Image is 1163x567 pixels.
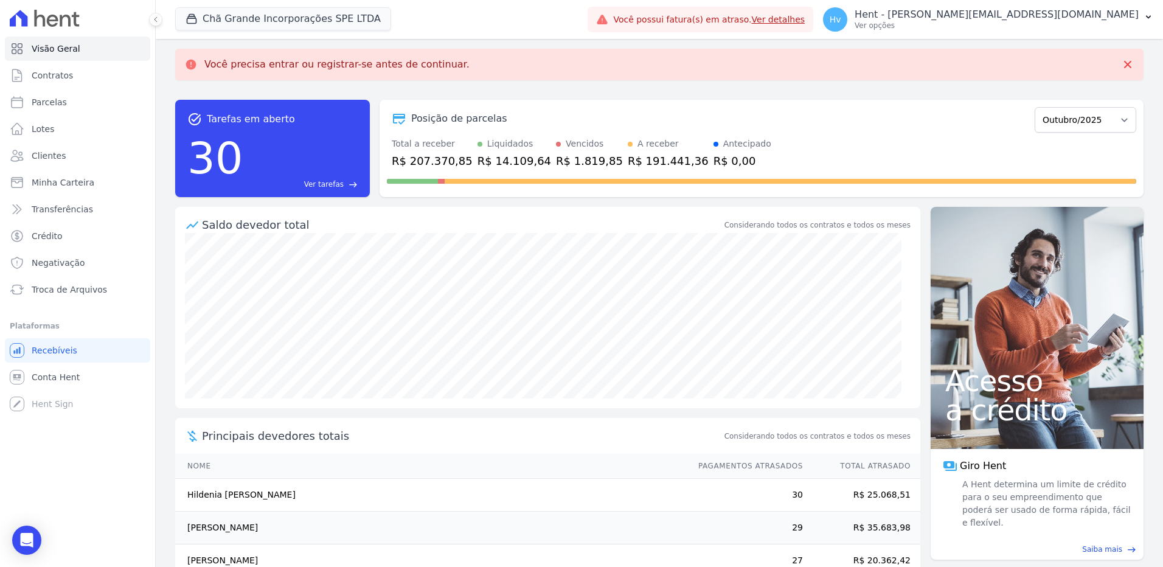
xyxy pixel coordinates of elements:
span: task_alt [187,112,202,127]
a: Negativação [5,251,150,275]
div: Saldo devedor total [202,217,722,233]
span: Considerando todos os contratos e todos os meses [724,431,911,442]
span: Parcelas [32,96,67,108]
span: east [1127,545,1136,554]
div: Liquidados [487,137,533,150]
span: Contratos [32,69,73,82]
span: Troca de Arquivos [32,283,107,296]
td: R$ 25.068,51 [804,479,920,512]
div: 30 [187,127,243,190]
div: Posição de parcelas [411,111,507,126]
a: Saiba mais east [938,544,1136,555]
a: Visão Geral [5,37,150,61]
div: Vencidos [566,137,603,150]
span: Minha Carteira [32,176,94,189]
span: Tarefas em aberto [207,112,295,127]
div: Considerando todos os contratos e todos os meses [724,220,911,231]
div: R$ 207.370,85 [392,153,473,169]
td: 30 [687,479,804,512]
div: Open Intercom Messenger [12,526,41,555]
div: Antecipado [723,137,771,150]
div: R$ 1.819,85 [556,153,623,169]
span: Lotes [32,123,55,135]
a: Clientes [5,144,150,168]
span: Conta Hent [32,371,80,383]
td: Hildenia [PERSON_NAME] [175,479,687,512]
a: Transferências [5,197,150,221]
a: Recebíveis [5,338,150,363]
button: Chã Grande Incorporações SPE LTDA [175,7,391,30]
span: Acesso [945,366,1129,395]
span: Crédito [32,230,63,242]
div: R$ 0,00 [713,153,771,169]
span: Transferências [32,203,93,215]
th: Total Atrasado [804,454,920,479]
a: Lotes [5,117,150,141]
p: Você precisa entrar ou registrar-se antes de continuar. [204,58,470,71]
div: Total a receber [392,137,473,150]
div: A receber [637,137,679,150]
span: Giro Hent [960,459,1006,473]
span: Saiba mais [1082,544,1122,555]
span: Hv [830,15,841,24]
a: Conta Hent [5,365,150,389]
td: [PERSON_NAME] [175,512,687,544]
td: R$ 35.683,98 [804,512,920,544]
a: Parcelas [5,90,150,114]
a: Minha Carteira [5,170,150,195]
span: Você possui fatura(s) em atraso. [613,13,805,26]
p: Hent - [PERSON_NAME][EMAIL_ADDRESS][DOMAIN_NAME] [855,9,1139,21]
p: Ver opções [855,21,1139,30]
a: Ver detalhes [752,15,805,24]
span: Recebíveis [32,344,77,357]
a: Ver tarefas east [248,179,358,190]
span: Principais devedores totais [202,428,722,444]
span: east [349,180,358,189]
span: Negativação [32,257,85,269]
span: Clientes [32,150,66,162]
div: R$ 191.441,36 [628,153,709,169]
span: Ver tarefas [304,179,344,190]
div: Plataformas [10,319,145,333]
div: R$ 14.109,64 [477,153,551,169]
span: A Hent determina um limite de crédito para o seu empreendimento que poderá ser usado de forma ráp... [960,478,1131,529]
a: Contratos [5,63,150,88]
a: Troca de Arquivos [5,277,150,302]
span: a crédito [945,395,1129,425]
td: 29 [687,512,804,544]
button: Hv Hent - [PERSON_NAME][EMAIL_ADDRESS][DOMAIN_NAME] Ver opções [813,2,1163,37]
a: Crédito [5,224,150,248]
span: Visão Geral [32,43,80,55]
th: Nome [175,454,687,479]
th: Pagamentos Atrasados [687,454,804,479]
